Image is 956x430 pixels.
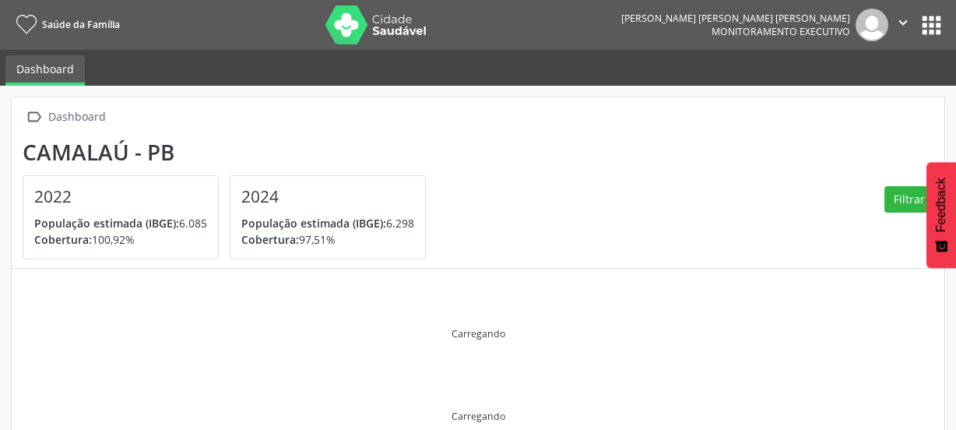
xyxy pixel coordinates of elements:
div: Carregando [452,327,505,340]
span: População estimada (IBGE): [241,216,386,231]
button:  [888,9,918,41]
span: Feedback [934,178,948,232]
i:  [894,14,912,31]
p: 97,51% [241,231,414,248]
a: Dashboard [5,55,85,86]
p: 6.085 [34,215,207,231]
p: 100,92% [34,231,207,248]
a:  Dashboard [23,106,108,129]
div: [PERSON_NAME] [PERSON_NAME] [PERSON_NAME] [621,12,850,25]
h4: 2022 [34,187,207,206]
span: Cobertura: [34,232,92,247]
img: img [856,9,888,41]
span: Monitoramento Executivo [712,25,850,38]
span: População estimada (IBGE): [34,216,179,231]
div: Carregando [452,410,505,423]
a: Saúde da Família [11,12,120,37]
i:  [23,106,45,129]
div: Dashboard [45,106,108,129]
span: Cobertura: [241,232,299,247]
div: Camalaú - PB [23,139,437,165]
button: Feedback - Mostrar pesquisa [926,162,956,268]
button: apps [918,12,945,39]
span: Saúde da Família [42,18,120,31]
p: 6.298 [241,215,414,231]
button: Filtrar [884,186,933,213]
h4: 2024 [241,187,414,206]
